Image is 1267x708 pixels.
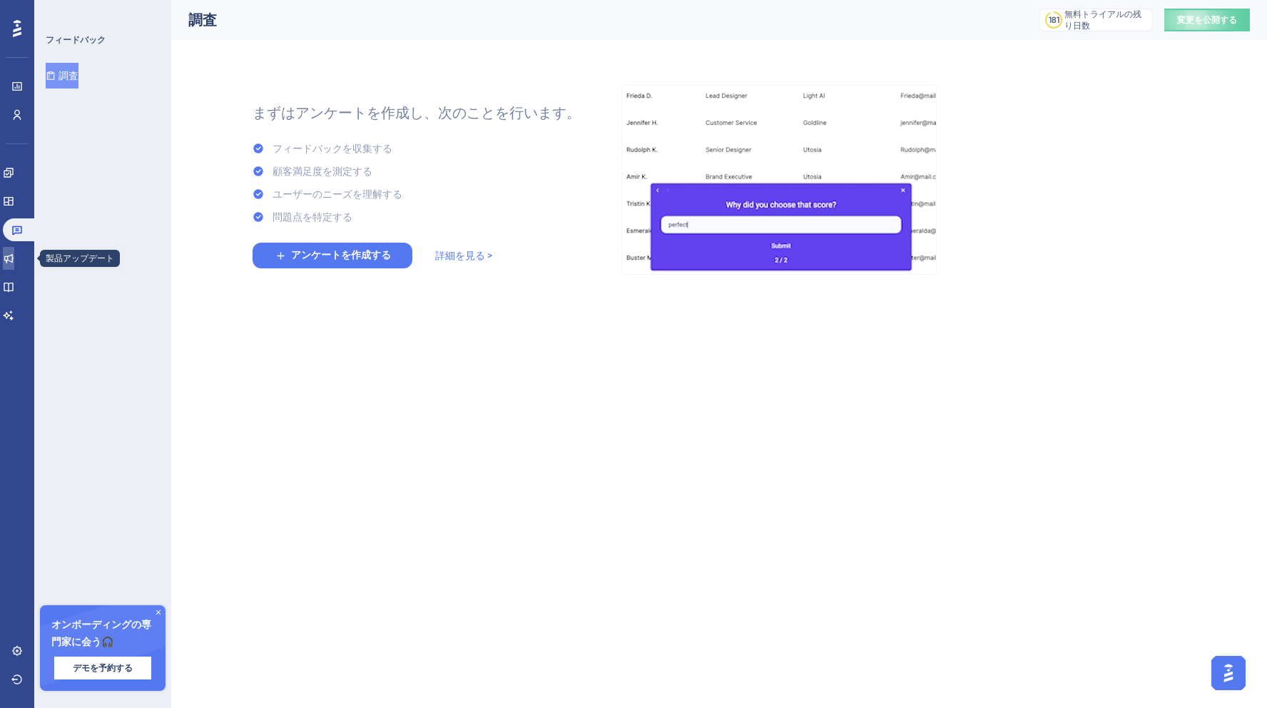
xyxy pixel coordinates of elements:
[435,250,492,261] font: 詳細を見る >
[291,249,391,261] font: アンケートを作成する
[1049,15,1059,25] font: 181
[621,85,937,275] img: b81bf5b5c10d0e3e90f664060979471a.gif
[51,619,151,648] font: オンボーディングの専門家に会う🎧
[435,247,492,264] a: 詳細を見る >
[46,63,78,88] button: 調査
[273,143,392,154] font: フィードバックを収集する
[58,70,78,81] font: 調査
[188,11,217,29] font: 調査
[1207,652,1250,694] iframe: UserGuiding AIアシスタントランチャー
[54,657,151,679] button: デモを予約する
[1177,15,1237,25] font: 変更を公開する
[273,211,352,223] font: 問題点を特定する
[73,663,133,673] font: デモを予約する
[46,35,106,45] font: フィードバック
[273,166,372,177] font: 顧客満足度を測定する
[253,104,581,121] font: まずはアンケートを作成し、次のことを行います。
[253,243,412,268] button: アンケートを作成する
[1164,9,1250,31] button: 変更を公開する
[1064,9,1141,31] font: 無料トライアルの残り日数
[273,188,402,200] font: ユーザーのニーズを理解する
